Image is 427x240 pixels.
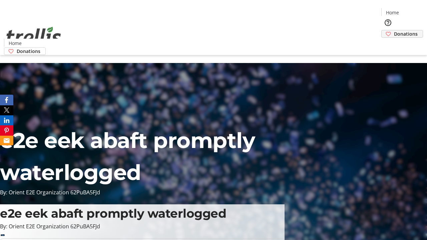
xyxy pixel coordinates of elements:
[381,38,395,51] button: Cart
[17,48,40,55] span: Donations
[4,19,63,53] img: Orient E2E Organization 62PuBA5FJd's Logo
[4,47,46,55] a: Donations
[394,30,418,37] span: Donations
[381,16,395,29] button: Help
[4,40,26,47] a: Home
[382,9,403,16] a: Home
[386,9,399,16] span: Home
[381,30,423,38] a: Donations
[9,40,22,47] span: Home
